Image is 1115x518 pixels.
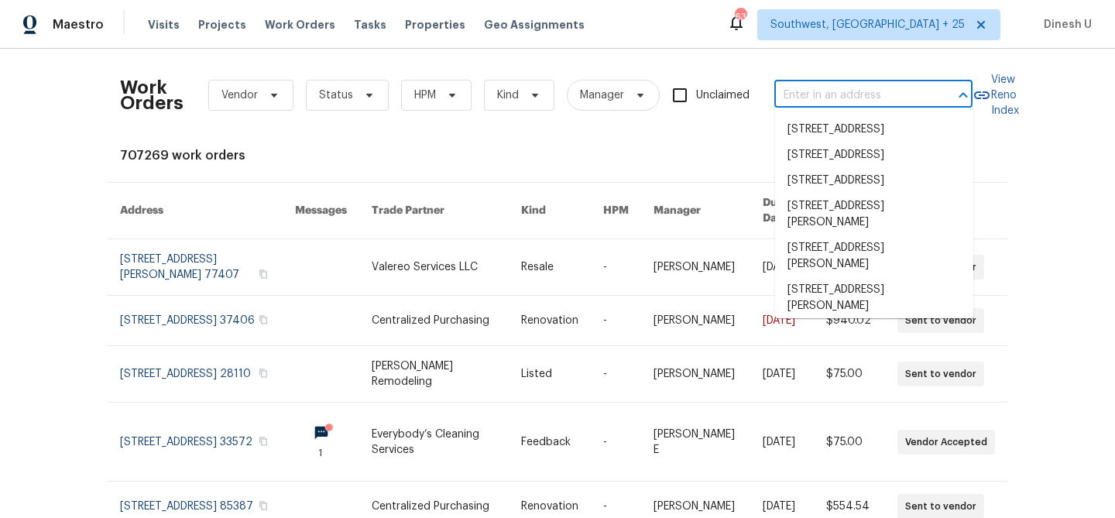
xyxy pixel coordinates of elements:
td: Valereo Services LLC [359,239,509,296]
button: Copy Address [256,313,270,327]
li: [STREET_ADDRESS] [775,142,973,168]
th: Kind [509,183,591,239]
span: Properties [405,17,465,33]
td: - [591,296,641,346]
td: Feedback [509,403,591,482]
td: Renovation [509,296,591,346]
th: Trade Partner [359,183,509,239]
li: [STREET_ADDRESS] [775,117,973,142]
td: - [591,346,641,403]
button: Copy Address [256,499,270,513]
th: Messages [283,183,359,239]
li: [STREET_ADDRESS][PERSON_NAME] [775,194,973,235]
span: Work Orders [265,17,335,33]
a: View Reno Index [973,72,1019,118]
div: 639 [735,9,746,25]
li: [STREET_ADDRESS] [775,168,973,194]
th: HPM [591,183,641,239]
button: Copy Address [256,434,270,448]
li: [STREET_ADDRESS][PERSON_NAME] [775,277,973,319]
td: [PERSON_NAME] E [641,403,750,482]
span: Tasks [354,19,386,30]
span: Dinesh U [1038,17,1092,33]
th: Manager [641,183,750,239]
td: - [591,403,641,482]
span: Maestro [53,17,104,33]
input: Enter in an address [774,84,929,108]
td: Everybody’s Cleaning Services [359,403,509,482]
td: Listed [509,346,591,403]
td: Resale [509,239,591,296]
span: Unclaimed [696,87,750,104]
th: Due Date [750,183,814,239]
span: Projects [198,17,246,33]
td: [PERSON_NAME] [641,239,750,296]
button: Copy Address [256,366,270,380]
button: Close [952,84,974,106]
td: [PERSON_NAME] Remodeling [359,346,509,403]
span: HPM [414,87,436,103]
span: Status [319,87,353,103]
span: Kind [497,87,519,103]
span: Vendor [221,87,258,103]
li: [STREET_ADDRESS][PERSON_NAME] [775,235,973,277]
th: Address [108,183,283,239]
span: Southwest, [GEOGRAPHIC_DATA] + 25 [770,17,965,33]
div: 707269 work orders [120,148,995,163]
span: Manager [580,87,624,103]
span: Visits [148,17,180,33]
h2: Work Orders [120,80,184,111]
span: Geo Assignments [484,17,585,33]
button: Copy Address [256,267,270,281]
td: - [591,239,641,296]
td: [PERSON_NAME] [641,346,750,403]
td: Centralized Purchasing [359,296,509,346]
td: [PERSON_NAME] [641,296,750,346]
